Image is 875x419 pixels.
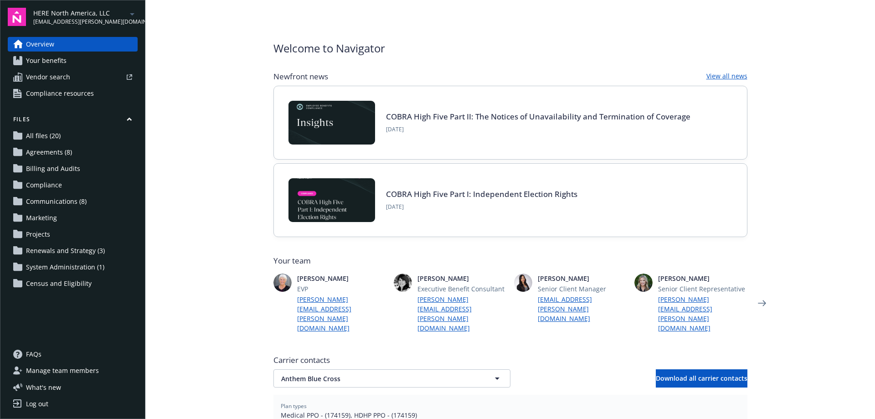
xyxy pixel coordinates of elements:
[288,101,375,145] img: Card Image - EB Compliance Insights.png
[8,383,76,392] button: What's new
[26,37,54,52] span: Overview
[273,71,328,82] span: Newfront news
[8,260,138,274] a: System Administration (1)
[514,274,532,292] img: photo
[8,227,138,242] a: Projects
[8,53,138,68] a: Your benefits
[26,363,99,378] span: Manage team members
[417,274,507,283] span: [PERSON_NAME]
[273,355,747,366] span: Carrier contacts
[8,86,138,101] a: Compliance resources
[8,363,138,378] a: Manage team members
[26,211,57,225] span: Marketing
[538,274,627,283] span: [PERSON_NAME]
[26,178,62,192] span: Compliance
[26,86,94,101] span: Compliance resources
[8,161,138,176] a: Billing and Audits
[386,189,577,199] a: COBRA High Five Part I: Independent Election Rights
[26,276,92,291] span: Census and Eligibility
[26,161,80,176] span: Billing and Audits
[538,295,627,323] a: [EMAIL_ADDRESS][PERSON_NAME][DOMAIN_NAME]
[8,178,138,192] a: Compliance
[8,129,138,143] a: All files (20)
[8,276,138,291] a: Census and Eligibility
[386,203,577,211] span: [DATE]
[706,71,747,82] a: View all news
[658,274,747,283] span: [PERSON_NAME]
[417,284,507,294] span: Executive Benefit Consultant
[297,284,386,294] span: EVP
[8,37,138,52] a: Overview
[297,274,386,283] span: [PERSON_NAME]
[417,295,507,333] a: [PERSON_NAME][EMAIL_ADDRESS][PERSON_NAME][DOMAIN_NAME]
[26,70,70,84] span: Vendor search
[26,383,61,392] span: What ' s new
[273,255,747,266] span: Your team
[755,296,769,310] a: Next
[8,70,138,84] a: Vendor search
[297,295,386,333] a: [PERSON_NAME][EMAIL_ADDRESS][PERSON_NAME][DOMAIN_NAME]
[281,402,740,410] span: Plan types
[8,194,138,209] a: Communications (8)
[33,8,127,18] span: HERE North America, LLC
[273,274,292,292] img: photo
[288,178,375,222] img: BLOG-Card Image - Compliance - COBRA High Five Pt 1 07-18-25.jpg
[26,227,50,242] span: Projects
[8,8,26,26] img: navigator-logo.svg
[26,260,104,274] span: System Administration (1)
[634,274,653,292] img: photo
[658,295,747,333] a: [PERSON_NAME][EMAIL_ADDRESS][PERSON_NAME][DOMAIN_NAME]
[8,211,138,225] a: Marketing
[127,8,138,19] a: arrowDropDown
[273,40,385,57] span: Welcome to Navigator
[26,129,61,143] span: All files (20)
[26,347,41,362] span: FAQs
[386,111,690,122] a: COBRA High Five Part II: The Notices of Unavailability and Termination of Coverage
[33,18,127,26] span: [EMAIL_ADDRESS][PERSON_NAME][DOMAIN_NAME]
[8,243,138,258] a: Renewals and Strategy (3)
[281,374,471,383] span: Anthem Blue Cross
[658,284,747,294] span: Senior Client Representative
[8,145,138,160] a: Agreements (8)
[386,125,690,134] span: [DATE]
[394,274,412,292] img: photo
[8,115,138,127] button: Files
[656,369,747,388] button: Download all carrier contacts
[538,284,627,294] span: Senior Client Manager
[26,194,87,209] span: Communications (8)
[8,347,138,362] a: FAQs
[26,397,48,411] div: Log out
[33,8,138,26] button: HERE North America, LLC[EMAIL_ADDRESS][PERSON_NAME][DOMAIN_NAME]arrowDropDown
[26,53,67,68] span: Your benefits
[273,369,510,388] button: Anthem Blue Cross
[26,145,72,160] span: Agreements (8)
[656,374,747,383] span: Download all carrier contacts
[26,243,105,258] span: Renewals and Strategy (3)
